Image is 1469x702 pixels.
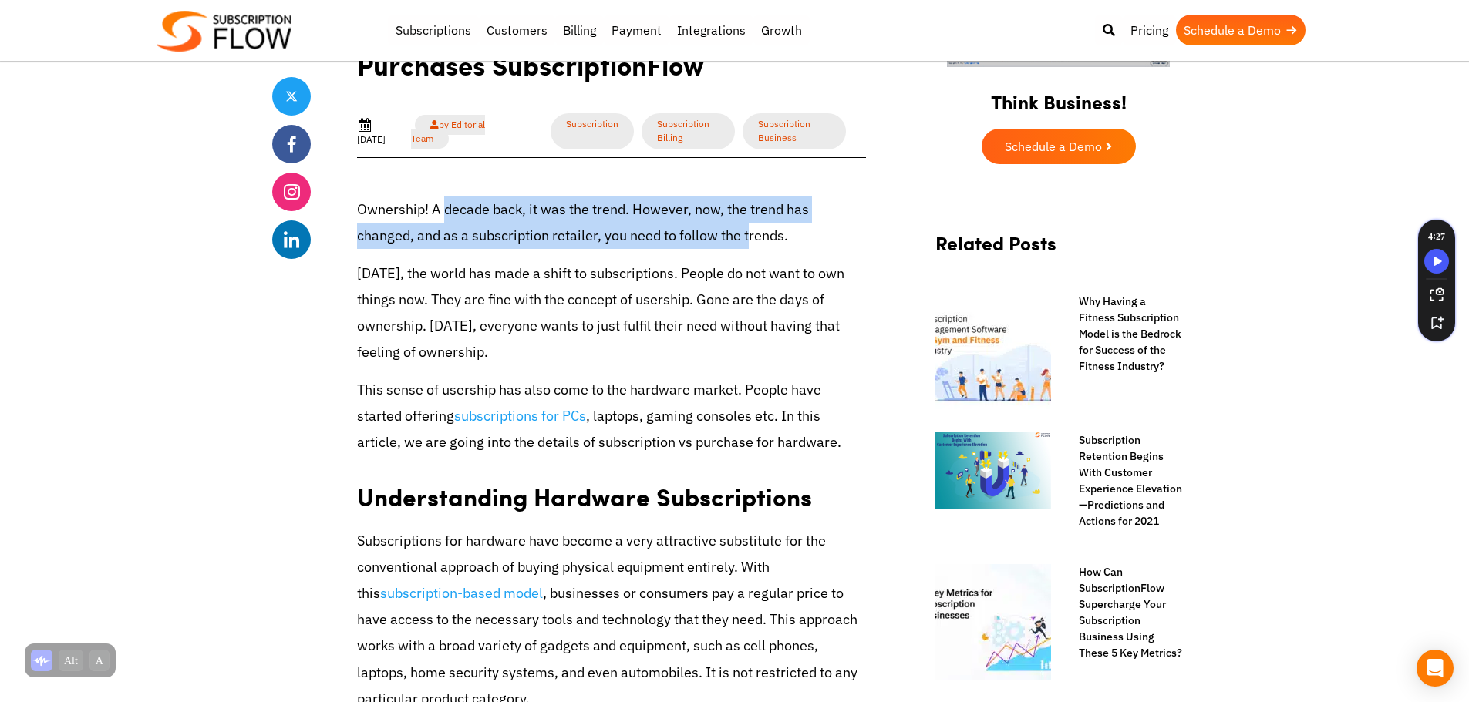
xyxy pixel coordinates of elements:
[935,432,1051,509] img: Subscription-Retention-Begins-With-Customer-Experience-Elevation
[411,115,485,149] a: by Editorial Team
[1417,650,1454,687] div: Open Intercom Messenger
[1005,140,1102,153] span: Schedule a Demo
[935,294,1051,409] img: fitness-subscription-model
[753,15,810,45] a: Growth
[935,232,1182,270] h2: Related Posts
[1063,432,1182,529] a: Subscription Retention Begins With Customer Experience Elevation—Predictions and Actions for 2021
[454,407,586,425] a: subscriptions for PCs
[388,15,479,45] a: Subscriptions
[982,129,1136,164] a: Schedule a Demo
[1063,564,1182,661] a: How Can SubscriptionFlow Supercharge Your Subscription Business Using These 5 Key Metrics?
[357,260,866,366] p: [DATE], the world has made a shift to subscriptions. People do not want to own things now. They a...
[669,15,753,45] a: Integrations
[642,113,735,149] a: Subscription Billing
[479,15,555,45] a: Customers
[357,117,396,146] div: [DATE]
[1176,15,1306,45] a: Schedule a Demo
[357,377,866,456] p: This sense of usership has also come to the hardware market. People have started offering , lapto...
[555,15,604,45] a: Billing
[380,584,543,602] a: subscription-based model
[551,113,634,149] a: Subscription
[157,11,291,52] img: Subscriptionflow
[743,113,846,149] a: Subscription Business
[920,72,1198,121] h2: Think Business!
[1123,15,1176,45] a: Pricing
[357,467,866,516] h2: Understanding Hardware Subscriptions
[1063,294,1182,375] a: Why Having a Fitness Subscription Model is the Bedrock for Success of the Fitness Industry?
[604,15,669,45] a: Payment
[935,564,1051,680] img: key metrics for subscription business for 2024
[357,196,866,249] p: Ownership! A decade back, it was the trend. However, now, the trend has changed, and as a subscri...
